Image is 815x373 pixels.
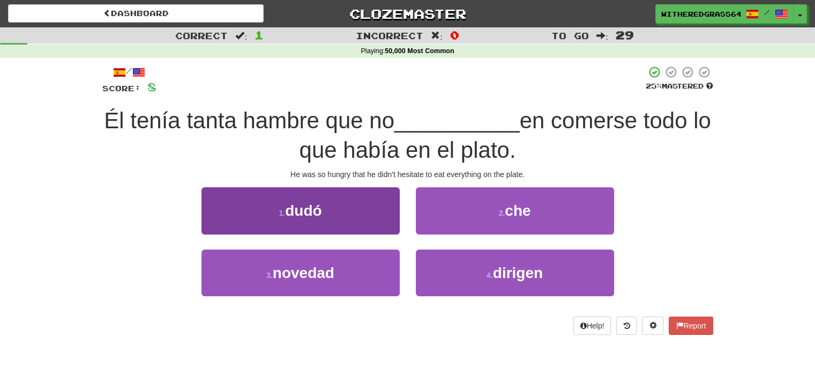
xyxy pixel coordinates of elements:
span: : [596,31,608,40]
span: __________ [394,108,520,133]
button: 4.dirigen [416,250,614,296]
span: 0 [450,28,459,41]
span: dudó [285,202,321,219]
a: Dashboard [8,4,264,23]
button: Help! [573,317,611,335]
span: 29 [616,28,634,41]
span: dirigen [493,265,543,281]
span: en comerse todo lo que había en el plato. [299,108,711,163]
span: Score: [102,84,141,93]
button: 2.che [416,187,614,234]
span: To go [551,30,589,41]
a: Clozemaster [280,4,535,23]
span: : [431,31,443,40]
strong: 50,000 Most Common [385,47,454,55]
span: 25 % [646,82,662,90]
span: WitheredGrass6488 [661,9,741,19]
div: Mastered [646,82,713,91]
span: Incorrect [356,30,423,41]
span: Él tenía tanta hambre que no [104,108,394,133]
span: che [505,202,530,219]
small: 3 . [266,271,273,280]
small: 1 . [279,209,285,217]
div: He was so hungry that he didn't hesitate to eat everything on the plate. [102,169,713,180]
span: 1 [255,28,264,41]
small: 4 . [487,271,493,280]
button: Report [669,317,713,335]
small: 2 . [499,209,505,217]
a: WitheredGrass6488 / [655,4,794,24]
span: novedad [273,265,334,281]
button: 3.novedad [201,250,400,296]
div: / [102,65,156,79]
span: / [764,9,769,16]
span: : [235,31,247,40]
span: 8 [147,80,156,93]
span: Correct [175,30,228,41]
button: 1.dudó [201,187,400,234]
button: Round history (alt+y) [616,317,637,335]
